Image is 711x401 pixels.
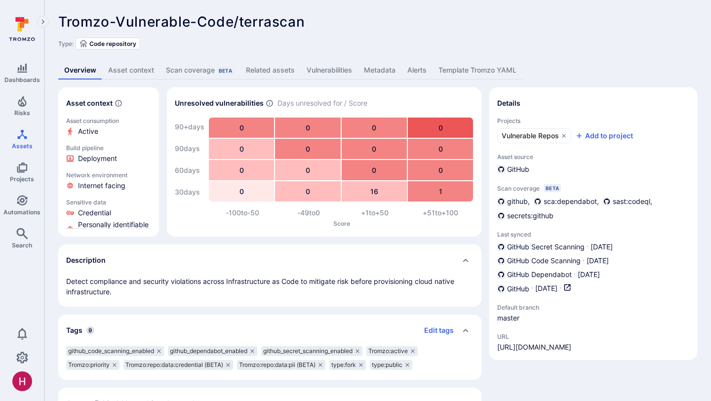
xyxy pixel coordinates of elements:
[408,160,473,180] div: 0
[497,117,689,124] span: Projects
[170,347,247,355] span: github_dependabot_enabled
[12,142,33,150] span: Assets
[12,241,32,249] span: Search
[329,360,366,370] div: type:fork
[276,208,342,218] div: -49 to 0
[497,98,520,108] h2: Details
[115,99,122,107] svg: Automatically discovered context associated with the asset
[58,40,74,47] span: Type:
[66,220,151,240] li: Personally identifiable information (PII)
[342,118,407,138] div: 0
[497,196,528,206] div: github
[342,139,407,159] div: 0
[559,283,561,294] p: ·
[263,347,353,355] span: github_secret_scanning_enabled
[64,169,153,193] a: Click to view evidence
[58,315,481,346] div: Collapse tags
[66,208,151,218] li: Credential
[563,283,571,294] a: Open in GitHub dashboard
[603,196,650,206] div: sast:codeql
[66,154,151,163] li: Deployment
[370,360,412,370] div: type:public
[578,270,600,280] span: [DATE]
[58,244,481,276] div: Collapse description
[125,361,223,369] span: Tromzo:repo:data:credential (BETA)
[209,118,274,138] div: 0
[66,360,119,370] div: Tromzo:priority
[58,13,305,30] span: Tromzo-Vulnerable-Code/terrascan
[209,181,274,201] div: 0
[64,115,153,138] a: Click to view evidence
[507,270,572,280] span: GitHub Dependabot
[68,361,110,369] span: Tromzo:priority
[416,322,454,338] button: Edit tags
[342,181,407,201] div: 16
[37,16,49,28] button: Expand navigation menu
[166,65,234,75] div: Scan coverage
[575,131,633,141] div: Add to project
[12,371,32,391] img: ACg8ocKzQzwPSwOZT_k9C736TfcBpCStqIZdMR9gXOhJgTaH9y_tsw=s96-c
[66,255,106,265] h2: Description
[14,109,30,117] span: Risks
[587,256,609,266] span: [DATE]
[358,61,401,80] a: Metadata
[507,256,581,266] span: GitHub Code Scanning
[275,160,340,180] div: 0
[66,325,82,335] h2: Tags
[497,185,540,192] span: Scan coverage
[68,347,154,355] span: github_code_scanning_enabled
[408,139,473,159] div: 0
[301,61,358,80] a: Vulnerabilities
[497,128,571,143] a: Vulnerable Repos
[240,61,301,80] a: Related assets
[239,361,316,369] span: Tromzo:repo:data:pii (BETA)
[497,164,529,174] div: GitHub
[497,313,576,323] span: master
[275,139,340,159] div: 0
[574,270,576,280] p: ·
[531,283,533,294] p: ·
[368,347,408,355] span: Tromzo:active
[175,139,204,159] div: 90 days
[58,61,697,80] div: Asset tabs
[535,283,557,294] span: [DATE]
[497,231,689,238] span: Last synced
[408,181,473,201] div: 1
[372,361,402,369] span: type:public
[175,117,204,137] div: 90+ days
[342,208,408,218] div: +1 to +50
[497,210,553,221] div: secrets:github
[497,342,571,352] a: [URL][DOMAIN_NAME]
[66,144,151,152] p: Build pipeline
[266,98,274,109] span: Number of vulnerabilities in status ‘Open’ ‘Triaged’ and ‘In process’ divided by score and scanne...
[123,360,233,370] div: Tromzo:repo:data:credential (BETA)
[66,346,164,356] div: github_code_scanning_enabled
[209,220,474,227] p: Score
[66,171,151,179] p: Network environment
[591,242,613,252] span: [DATE]
[66,126,151,136] li: Active
[175,182,204,202] div: 30 days
[12,371,32,391] div: Harshil Parikh
[583,256,585,266] p: ·
[58,61,102,80] a: Overview
[502,131,559,141] span: Vulnerable Repos
[175,98,264,108] h2: Unresolved vulnerabilities
[408,118,473,138] div: 0
[66,276,474,297] div: Detect compliance and security violations across Infrastructure as Code to mitigate risk before p...
[261,346,362,356] div: github_secret_scanning_enabled
[4,76,40,83] span: Dashboards
[407,208,474,218] div: +51 to +100
[587,242,589,252] p: ·
[507,242,585,252] span: GitHub Secret Scanning
[64,142,153,165] a: Click to view evidence
[209,208,276,218] div: -100 to -50
[497,333,571,340] span: URL
[168,346,257,356] div: github_dependabot_enabled
[401,61,433,80] a: Alerts
[507,284,529,294] span: GitHub
[275,118,340,138] div: 0
[237,360,325,370] div: Tromzo:repo:data:pii (BETA)
[10,175,34,183] span: Projects
[66,199,151,206] p: Sensitive data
